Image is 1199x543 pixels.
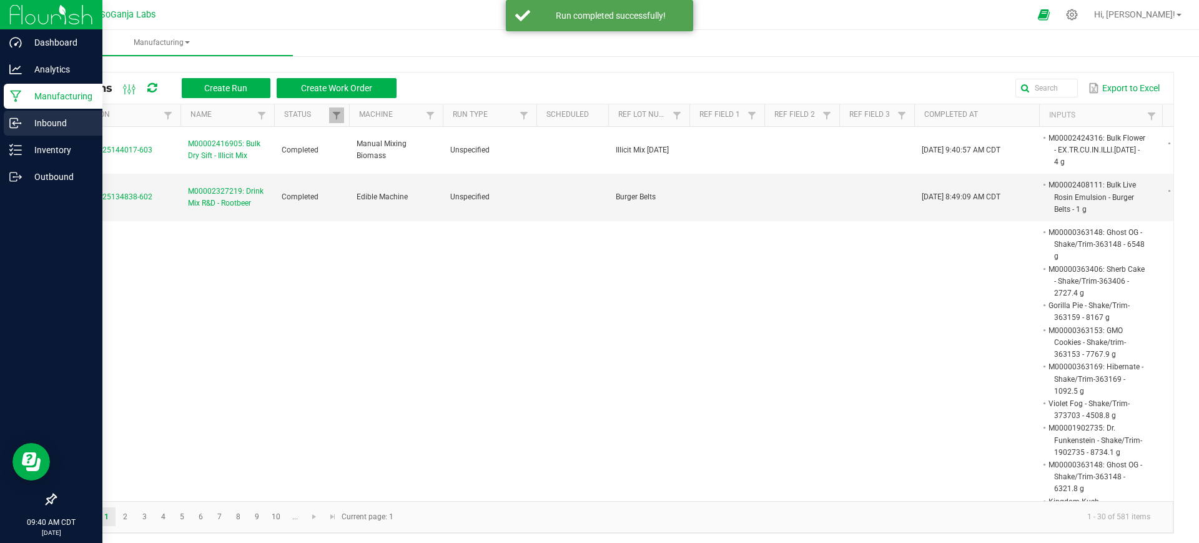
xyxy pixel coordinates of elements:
a: NameSortable [190,110,254,120]
a: StatusSortable [284,110,328,120]
span: Completed [282,146,318,154]
span: [DATE] 9:40:57 AM CDT [922,146,1000,154]
inline-svg: Inbound [9,117,22,129]
li: Violet Fog - Shake/Trim-373703 - 4508.8 g [1047,397,1145,422]
inline-svg: Dashboard [9,36,22,49]
li: M00000363169: Hibernate - Shake/Trim-363169 - 1092.5 g [1047,361,1145,397]
span: Illicit Mix [DATE] [616,146,669,154]
li: Kingdom Kush - Shake/Trim-981217 - 4940.7 g [1047,496,1145,532]
li: M00002408111: Bulk Live Rosin Emulsion - Burger Belts - 1 g [1047,179,1145,216]
span: Completed [282,192,318,201]
div: Manage settings [1064,9,1080,21]
li: M00000363148: Ghost OG - Shake/Trim-363148 - 6321.8 g [1047,459,1145,496]
a: Go to the next page [305,507,323,526]
iframe: Resource center [12,443,50,481]
li: M00000363153: GMO Cookies - Shake/trim-363153 - 7767.9 g [1047,324,1145,361]
a: Page 10 [267,507,285,526]
a: Page 9 [248,507,266,526]
a: Filter [516,107,531,123]
span: [DATE] 8:49:09 AM CDT [922,192,1000,201]
p: Inventory [22,142,97,157]
a: Page 8 [229,507,247,526]
a: ScheduledSortable [546,110,603,120]
input: Search [1015,79,1078,97]
inline-svg: Inventory [9,144,22,156]
a: Filter [744,107,759,123]
a: Page 11 [286,507,304,526]
th: Inputs [1039,104,1164,127]
span: MP-20250925134838-602 [63,192,152,201]
p: Dashboard [22,35,97,50]
p: Outbound [22,169,97,184]
a: Ref Field 3Sortable [849,110,894,120]
a: Page 6 [192,507,210,526]
a: Filter [329,107,344,123]
a: Run TypeSortable [453,110,516,120]
a: ExtractionSortable [65,110,160,120]
span: Hi, [PERSON_NAME]! [1094,9,1175,19]
p: Manufacturing [22,89,97,104]
span: Go to the last page [328,512,338,522]
a: Page 3 [136,507,154,526]
span: Manufacturing [30,37,293,48]
button: Create Work Order [277,78,397,98]
inline-svg: Outbound [9,171,22,183]
span: Unspecified [450,146,490,154]
p: Inbound [22,116,97,131]
a: Page 5 [173,507,191,526]
a: Completed AtSortable [924,110,1034,120]
a: Ref Lot NumberSortable [618,110,669,120]
kendo-pager-info: 1 - 30 of 581 items [401,507,1160,527]
span: Create Run [204,83,247,93]
a: MachineSortable [359,110,422,120]
p: 09:40 AM CDT [6,517,97,528]
button: Create Run [182,78,270,98]
kendo-pager: Current page: 1 [56,501,1173,533]
span: Create Work Order [301,83,372,93]
li: M00001902735: Dr. Funkenstein - Shake/Trim-1902735 - 8734.1 g [1047,422,1145,459]
li: M00002424316: Bulk Flower - EX.TR.CU.IN.ILLI.[DATE] - 4 g [1047,132,1145,169]
a: Ref Field 1Sortable [699,110,744,120]
button: Export to Excel [1085,77,1163,99]
span: Open Ecommerce Menu [1030,2,1058,27]
span: Manual Mixing Biomass [357,139,407,160]
a: Filter [1144,108,1159,124]
div: All Runs [65,77,406,99]
a: Filter [423,107,438,123]
li: Gorilla Pie - Shake/Trim-363159 - 8167 g [1047,299,1145,324]
p: Analytics [22,62,97,77]
span: Burger Belts [616,192,656,201]
li: M00000363148: Ghost OG - Shake/Trim-363148 - 6548 g [1047,226,1145,263]
a: Filter [160,107,175,123]
span: SoGanja Labs [100,9,155,20]
a: Filter [894,107,909,123]
a: Filter [254,107,269,123]
a: Page 2 [116,507,134,526]
inline-svg: Manufacturing [9,90,22,102]
a: Ref Field 2Sortable [774,110,819,120]
a: Go to the last page [323,507,342,526]
span: Go to the next page [309,512,319,522]
span: MP-20250925144017-603 [63,146,152,154]
span: Edible Machine [357,192,408,201]
span: M00002327219: Drink Mix R&D - Rootbeer [188,186,267,209]
span: Unspecified [450,192,490,201]
div: Run completed successfully! [537,9,684,22]
inline-svg: Analytics [9,63,22,76]
li: M00000363406: Sherb Cake - Shake/Trim-363406 - 2727.4 g [1047,263,1145,300]
a: Page 7 [210,507,229,526]
a: Page 1 [97,507,116,526]
a: Filter [669,107,684,123]
span: M00002416905: Bulk Dry Sift - Illicit Mix [188,138,267,162]
p: [DATE] [6,528,97,537]
a: Filter [819,107,834,123]
a: Page 4 [154,507,172,526]
a: Manufacturing [30,30,293,56]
